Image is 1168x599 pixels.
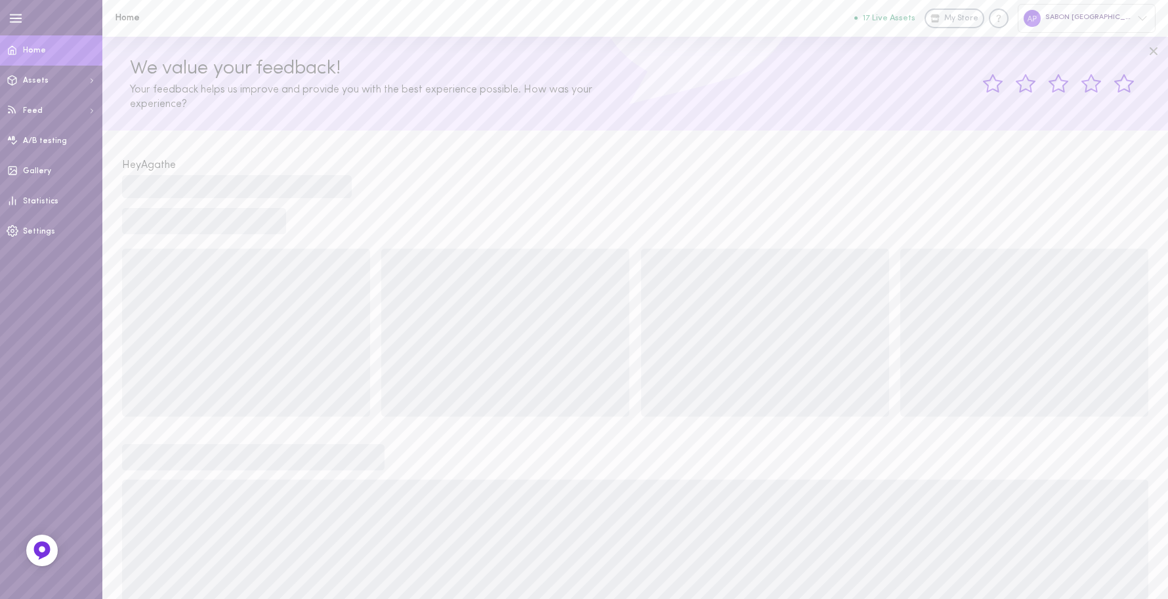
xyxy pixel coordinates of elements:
span: Your feedback helps us improve and provide you with the best experience possible. How was your ex... [130,85,593,110]
span: A/B testing [23,137,67,145]
button: 17 Live Assets [854,14,915,22]
span: Settings [23,228,55,236]
img: Feedback Button [32,541,52,560]
span: My Store [944,13,978,25]
div: SABON [GEOGRAPHIC_DATA] [1018,4,1156,32]
h1: Home [115,13,331,23]
span: Home [23,47,46,54]
span: We value your feedback! [130,58,341,79]
span: Gallery [23,167,51,175]
a: My Store [925,9,984,28]
span: Assets [23,77,49,85]
a: 17 Live Assets [854,14,925,23]
div: Knowledge center [989,9,1009,28]
span: Statistics [23,197,58,205]
span: Hey Agathe [122,160,176,171]
span: Feed [23,107,43,115]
